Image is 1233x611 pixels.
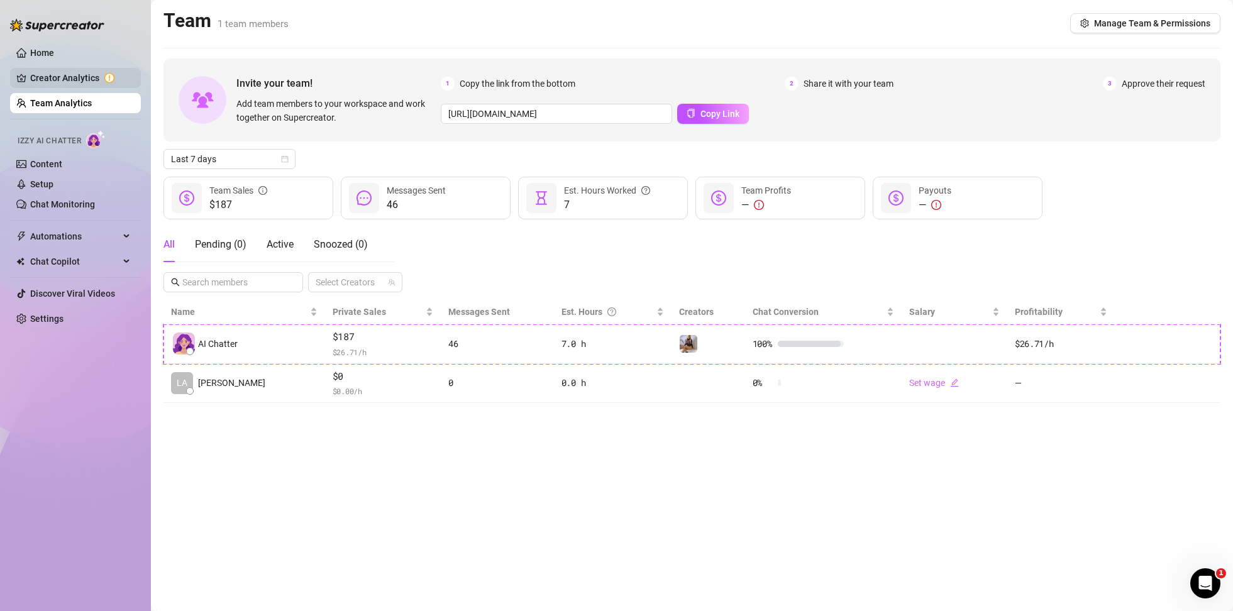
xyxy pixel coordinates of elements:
[387,185,446,195] span: Messages Sent
[18,135,81,147] span: Izzy AI Chatter
[388,278,395,286] span: team
[680,335,697,353] img: Lauren
[564,184,650,197] div: Est. Hours Worked
[561,376,664,390] div: 0.0 h
[30,159,62,169] a: Content
[641,184,650,197] span: question-circle
[448,376,546,390] div: 0
[179,190,194,206] span: dollar-circle
[16,257,25,266] img: Chat Copilot
[267,238,294,250] span: Active
[1122,77,1205,91] span: Approve their request
[448,337,546,351] div: 46
[16,231,26,241] span: thunderbolt
[919,197,951,212] div: —
[163,237,175,252] div: All
[1070,13,1220,33] button: Manage Team & Permissions
[171,150,288,168] span: Last 7 days
[195,237,246,252] div: Pending ( 0 )
[86,130,106,148] img: AI Chatter
[909,307,935,317] span: Salary
[182,275,285,289] input: Search members
[333,385,433,397] span: $ 0.00 /h
[1190,568,1220,598] iframe: Intercom live chat
[785,77,799,91] span: 2
[163,9,289,33] h2: Team
[314,238,368,250] span: Snoozed ( 0 )
[919,185,951,195] span: Payouts
[163,300,325,324] th: Name
[607,305,616,319] span: question-circle
[1007,364,1115,404] td: —
[333,346,433,358] span: $ 26.71 /h
[1080,19,1089,28] span: setting
[198,337,238,351] span: AI Chatter
[741,197,791,212] div: —
[1015,307,1063,317] span: Profitability
[1094,18,1210,28] span: Manage Team & Permissions
[333,369,433,384] span: $0
[687,109,695,118] span: copy
[30,48,54,58] a: Home
[561,337,664,351] div: 7.0 h
[754,200,764,210] span: exclamation-circle
[30,179,53,189] a: Setup
[753,337,773,351] span: 100 %
[460,77,575,91] span: Copy the link from the bottom
[10,19,104,31] img: logo-BBDzfeDw.svg
[30,199,95,209] a: Chat Monitoring
[441,77,455,91] span: 1
[258,184,267,197] span: info-circle
[672,300,744,324] th: Creators
[209,197,267,212] span: $187
[700,109,739,119] span: Copy Link
[753,376,773,390] span: 0 %
[888,190,904,206] span: dollar-circle
[30,226,119,246] span: Automations
[333,307,386,317] span: Private Sales
[564,197,650,212] span: 7
[534,190,549,206] span: hourglass
[741,185,791,195] span: Team Profits
[448,307,510,317] span: Messages Sent
[198,376,265,390] span: [PERSON_NAME]
[1103,77,1117,91] span: 3
[387,197,446,212] span: 46
[173,333,195,355] img: izzy-ai-chatter-avatar-DDCN_rTZ.svg
[30,314,64,324] a: Settings
[30,68,131,88] a: Creator Analytics exclamation-circle
[333,329,433,344] span: $187
[753,307,819,317] span: Chat Conversion
[218,18,289,30] span: 1 team members
[561,305,654,319] div: Est. Hours
[30,289,115,299] a: Discover Viral Videos
[281,155,289,163] span: calendar
[236,97,436,124] span: Add team members to your workspace and work together on Supercreator.
[931,200,941,210] span: exclamation-circle
[171,305,307,319] span: Name
[950,378,959,387] span: edit
[711,190,726,206] span: dollar-circle
[909,378,959,388] a: Set wageedit
[209,184,267,197] div: Team Sales
[1015,337,1107,351] div: $26.71 /h
[30,251,119,272] span: Chat Copilot
[177,376,187,390] span: LA
[677,104,749,124] button: Copy Link
[30,98,92,108] a: Team Analytics
[804,77,893,91] span: Share it with your team
[1216,568,1226,578] span: 1
[171,278,180,287] span: search
[236,75,441,91] span: Invite your team!
[357,190,372,206] span: message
